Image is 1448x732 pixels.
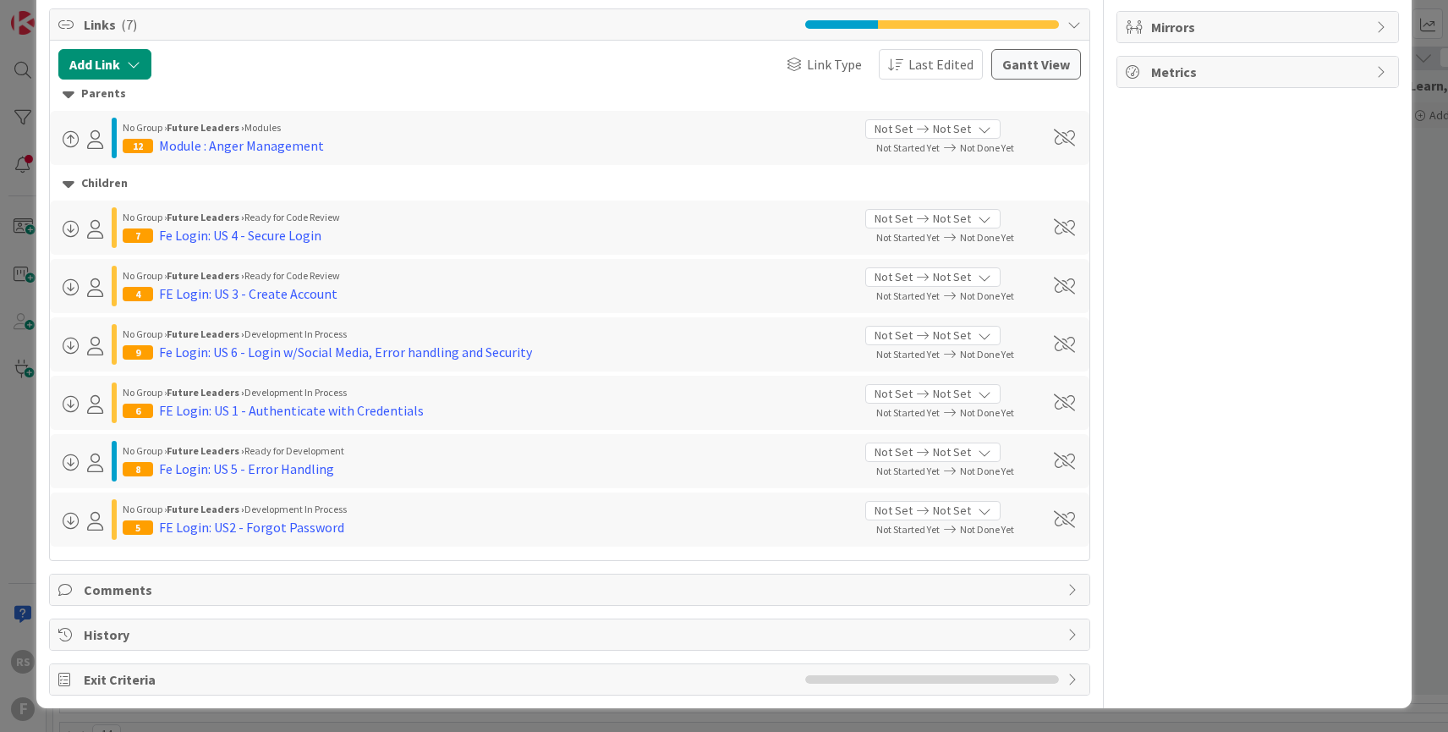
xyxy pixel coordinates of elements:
[960,231,1014,244] span: Not Done Yet
[960,406,1014,419] span: Not Done Yet
[167,503,244,515] b: Future Leaders ›
[908,54,974,74] span: Last Edited
[933,502,971,520] span: Not Set
[933,268,971,286] span: Not Set
[123,386,167,399] span: No Group ›
[244,211,340,223] span: Ready for Code Review
[167,211,244,223] b: Future Leaders ›
[84,580,1059,600] span: Comments
[123,503,167,515] span: No Group ›
[876,465,940,477] span: Not Started Yet
[875,120,913,138] span: Not Set
[123,404,153,418] div: 6
[159,225,321,245] div: Fe Login: US 4 - Secure Login
[123,444,167,457] span: No Group ›
[84,14,797,35] span: Links
[1151,62,1368,82] span: Metrics
[123,462,153,476] div: 8
[244,121,281,134] span: Modules
[875,443,913,461] span: Not Set
[159,283,337,304] div: FE Login: US 3 - Create Account
[167,444,244,457] b: Future Leaders ›
[84,625,1059,645] span: History
[875,210,913,228] span: Not Set
[159,135,324,156] div: Module : Anger Management
[933,327,971,344] span: Not Set
[876,231,940,244] span: Not Started Yet
[875,268,913,286] span: Not Set
[875,385,913,403] span: Not Set
[960,141,1014,154] span: Not Done Yet
[960,348,1014,360] span: Not Done Yet
[807,54,862,74] span: Link Type
[123,520,153,535] div: 5
[244,386,347,399] span: Development In Process
[167,386,244,399] b: Future Leaders ›
[159,517,344,537] div: FE Login: US2 - Forgot Password
[167,269,244,282] b: Future Leaders ›
[121,16,137,33] span: ( 7 )
[123,228,153,243] div: 7
[159,400,424,421] div: FE Login: US 1 - Authenticate with Credentials
[933,385,971,403] span: Not Set
[63,174,1077,193] div: Children
[933,120,971,138] span: Not Set
[123,345,153,360] div: 9
[244,269,340,282] span: Ready for Code Review
[244,444,344,457] span: Ready for Development
[876,406,940,419] span: Not Started Yet
[876,289,940,302] span: Not Started Yet
[123,121,167,134] span: No Group ›
[1151,17,1368,37] span: Mirrors
[876,141,940,154] span: Not Started Yet
[876,348,940,360] span: Not Started Yet
[876,523,940,536] span: Not Started Yet
[58,49,151,80] button: Add Link
[123,211,167,223] span: No Group ›
[244,327,347,340] span: Development In Process
[933,443,971,461] span: Not Set
[167,121,244,134] b: Future Leaders ›
[991,49,1081,80] button: Gantt View
[960,523,1014,536] span: Not Done Yet
[123,287,153,301] div: 4
[875,502,913,520] span: Not Set
[933,210,971,228] span: Not Set
[123,139,153,153] div: 12
[244,503,347,515] span: Development In Process
[167,327,244,340] b: Future Leaders ›
[879,49,983,80] button: Last Edited
[123,269,167,282] span: No Group ›
[63,85,1077,103] div: Parents
[159,459,334,479] div: Fe Login: US 5 - Error Handling
[84,669,797,690] span: Exit Criteria
[960,289,1014,302] span: Not Done Yet
[159,342,532,362] div: Fe Login: US 6 - Login w/Social Media, Error handling and Security
[123,327,167,340] span: No Group ›
[875,327,913,344] span: Not Set
[960,465,1014,477] span: Not Done Yet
